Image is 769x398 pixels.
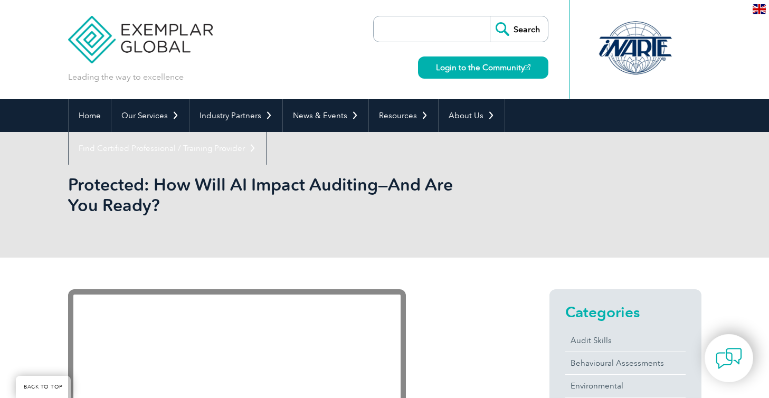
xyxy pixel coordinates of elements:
input: Search [490,16,548,42]
a: News & Events [283,99,368,132]
a: About Us [439,99,505,132]
img: en [753,4,766,14]
a: Behavioural Assessments [565,352,686,374]
a: BACK TO TOP [16,376,71,398]
img: open_square.png [525,64,530,70]
h2: Categories [565,304,686,320]
a: Login to the Community [418,56,548,79]
img: contact-chat.png [716,345,742,372]
a: Resources [369,99,438,132]
h1: Protected: How Will AI Impact Auditing—And Are You Ready? [68,174,473,215]
a: Home [69,99,111,132]
p: Leading the way to excellence [68,71,184,83]
a: Industry Partners [189,99,282,132]
a: Environmental [565,375,686,397]
a: Our Services [111,99,189,132]
a: Audit Skills [565,329,686,352]
a: Find Certified Professional / Training Provider [69,132,266,165]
